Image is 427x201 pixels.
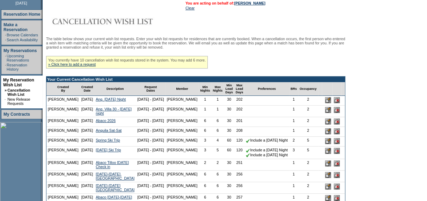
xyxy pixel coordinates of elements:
[7,88,30,96] a: Cancellation Wish List
[80,82,95,96] td: Created Date
[137,148,164,152] nobr: [DATE] - [DATE]
[5,38,6,42] td: ·
[234,106,245,117] td: 202
[96,160,129,169] a: Abaco Tilloo [DATE] Check in
[224,96,234,106] td: 30
[94,82,136,96] td: Description
[5,33,6,37] td: ·
[5,88,7,92] b: »
[199,159,211,171] td: 2
[15,1,27,5] span: [DATE]
[224,127,234,137] td: 30
[298,182,318,194] td: 2
[46,117,80,127] td: [PERSON_NAME]
[325,148,331,154] input: Edit this Request
[234,82,245,96] td: Max Lead Days
[211,117,224,127] td: 6
[3,22,28,32] a: Make a Reservation
[325,195,331,201] input: Edit this Request
[298,96,318,106] td: 2
[185,1,265,5] span: You are acting on behalf of:
[46,56,208,69] div: You currently have 10 cancellation wish list requests stored in the system. You may add 6 more.
[325,172,331,178] input: Edit this Request
[289,106,298,117] td: 1
[224,137,234,146] td: 60
[234,1,265,5] a: [PERSON_NAME]
[185,6,194,10] a: Clear
[96,119,116,123] a: Abaco 2026
[96,184,134,192] a: [DATE]-[DATE] [GEOGRAPHIC_DATA]
[165,127,199,137] td: [PERSON_NAME]
[137,107,164,111] nobr: [DATE] - [DATE]
[334,172,340,178] input: Delete this Request
[46,82,80,96] td: Created By
[5,54,6,62] td: ·
[234,96,245,106] td: 202
[234,171,245,182] td: 256
[298,146,318,159] td: 5
[199,171,211,182] td: 6
[46,77,345,82] td: Your Current Cancellation Wish List
[334,107,340,113] input: Delete this Request
[298,171,318,182] td: 2
[165,146,199,159] td: [PERSON_NAME]
[96,97,126,101] a: Ang. [DATE] Night
[234,137,245,146] td: 120
[199,117,211,127] td: 6
[46,106,80,117] td: [PERSON_NAME]
[7,54,29,62] a: Upcoming Reservations
[199,137,211,146] td: 3
[165,137,199,146] td: [PERSON_NAME]
[48,62,96,66] a: » Click here to add a request
[211,159,224,171] td: 2
[199,127,211,137] td: 6
[199,182,211,194] td: 6
[80,127,95,137] td: [DATE]
[224,117,234,127] td: 30
[96,148,121,152] a: [DATE] Ski Trip
[289,96,298,106] td: 1
[46,96,80,106] td: [PERSON_NAME]
[3,12,40,17] a: Reservation Home
[3,78,34,87] a: My Reservation Wish List
[96,128,122,132] a: Anguila Sat-Sat
[211,82,224,96] td: Max Nights
[224,182,234,194] td: 30
[234,182,245,194] td: 256
[46,159,80,171] td: [PERSON_NAME]
[80,171,95,182] td: [DATE]
[211,127,224,137] td: 6
[199,82,211,96] td: Min Nights
[234,146,245,159] td: 120
[334,119,340,124] input: Delete this Request
[211,182,224,194] td: 6
[289,171,298,182] td: 1
[80,96,95,106] td: [DATE]
[137,97,164,101] nobr: [DATE] - [DATE]
[234,159,245,171] td: 251
[165,171,199,182] td: [PERSON_NAME]
[289,182,298,194] td: 1
[325,160,331,166] input: Edit this Request
[3,48,37,53] a: My Reservations
[46,137,80,146] td: [PERSON_NAME]
[165,96,199,106] td: [PERSON_NAME]
[298,137,318,146] td: 5
[325,119,331,124] input: Edit this Request
[224,159,234,171] td: 30
[46,146,80,159] td: [PERSON_NAME]
[298,159,318,171] td: 2
[46,171,80,182] td: [PERSON_NAME]
[211,137,224,146] td: 4
[211,171,224,182] td: 6
[165,106,199,117] td: [PERSON_NAME]
[289,82,298,96] td: BRs
[137,184,164,188] nobr: [DATE] - [DATE]
[96,195,132,199] a: Abaco [DATE]-[DATE]
[298,82,318,96] td: Occupancy
[246,148,288,152] nobr: Include a [DATE] Night
[165,182,199,194] td: [PERSON_NAME]
[165,159,199,171] td: [PERSON_NAME]
[80,182,95,194] td: [DATE]
[234,127,245,137] td: 208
